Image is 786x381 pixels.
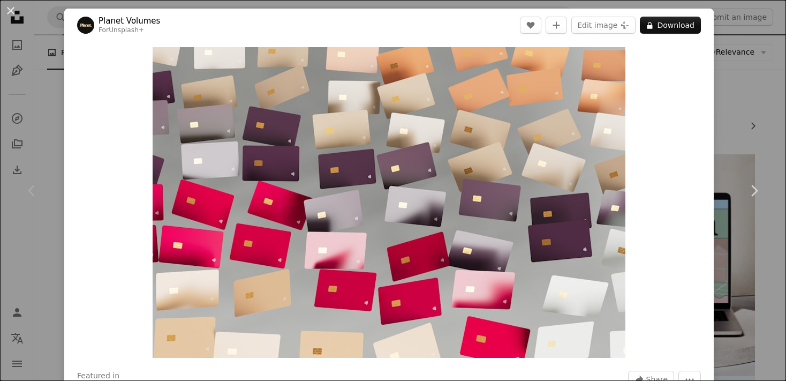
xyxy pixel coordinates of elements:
a: Unsplash+ [109,26,144,34]
button: Download [640,17,701,34]
button: Like [520,17,541,34]
div: For [99,26,160,35]
a: Next [722,139,786,242]
a: Planet Volumes [99,16,160,26]
img: Go to Planet Volumes's profile [77,17,94,34]
button: Edit image [571,17,636,34]
button: Add to Collection [546,17,567,34]
button: Zoom in on this image [153,47,625,358]
img: a lot of different colored squares on a gray background [153,47,625,358]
